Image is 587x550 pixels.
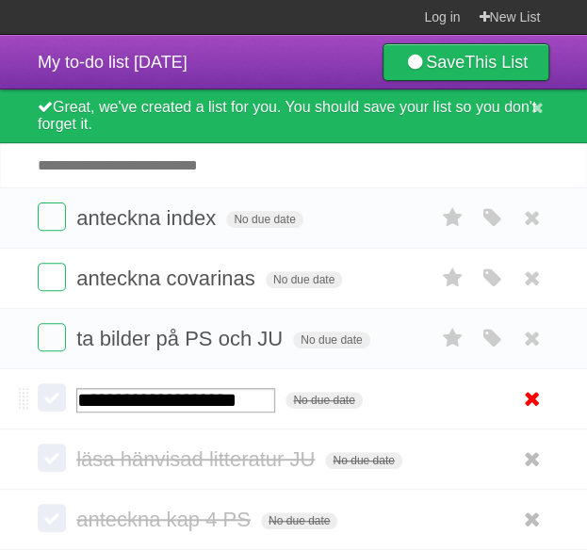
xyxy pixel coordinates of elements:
[285,392,362,409] span: No due date
[261,512,337,529] span: No due date
[266,271,342,288] span: No due date
[38,504,66,532] label: Done
[434,323,470,354] label: Star task
[76,508,255,531] span: anteckna kap 4 PS
[293,332,369,348] span: No due date
[38,53,188,72] span: My to-do list [DATE]
[383,43,549,81] a: SaveThis List
[325,452,401,469] span: No due date
[38,383,66,412] label: Done
[76,267,260,290] span: anteckna covarinas
[38,323,66,351] label: Done
[465,53,528,72] b: This List
[76,327,287,350] span: ta bilder på PS och JU
[434,202,470,234] label: Star task
[76,447,319,471] span: läsa hänvisad litteratur JU
[38,263,66,291] label: Done
[434,263,470,294] label: Star task
[226,211,302,228] span: No due date
[76,206,220,230] span: anteckna index
[38,202,66,231] label: Done
[38,444,66,472] label: Done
